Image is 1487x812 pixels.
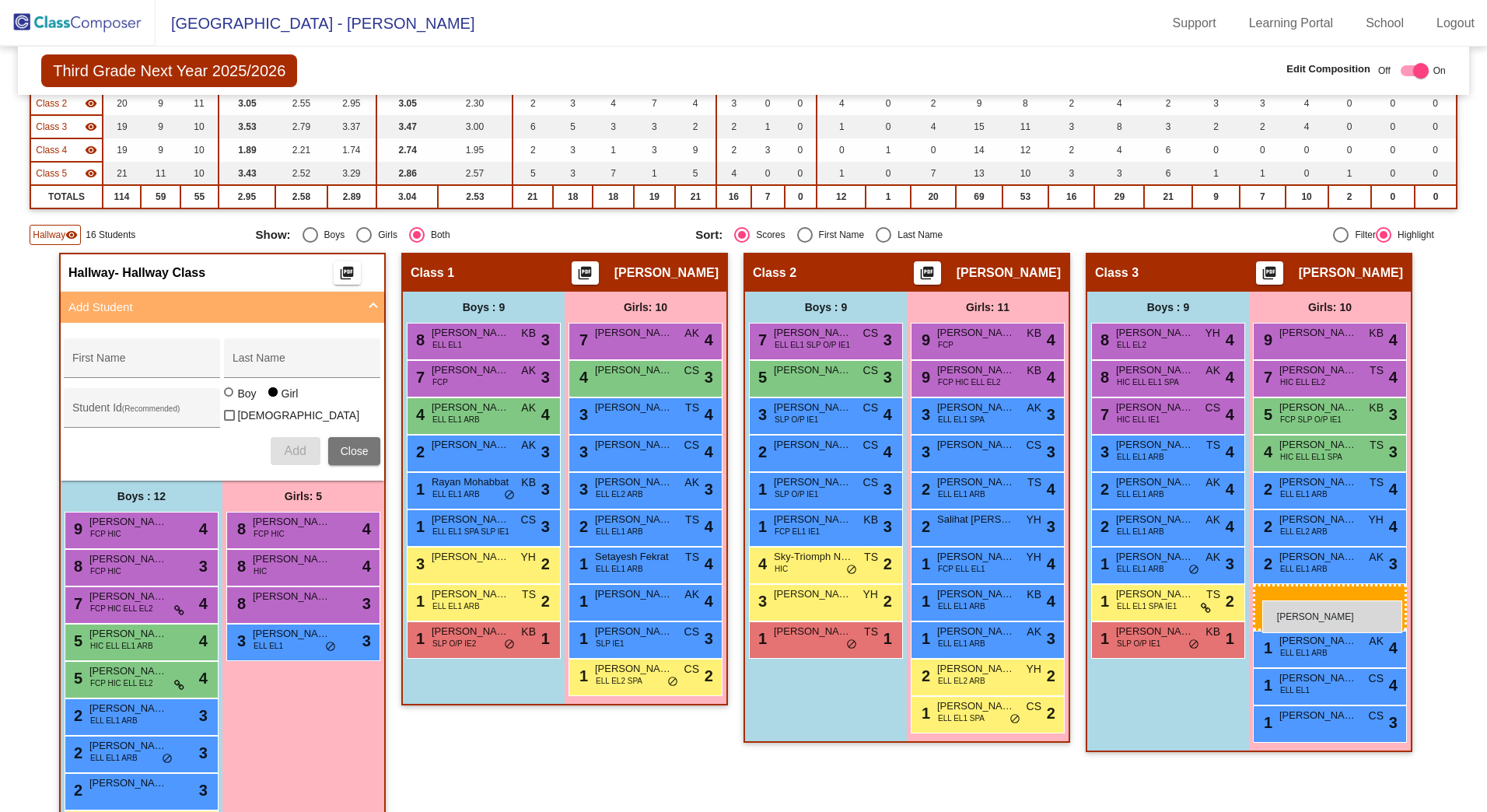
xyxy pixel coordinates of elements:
[541,366,550,389] span: 3
[376,92,438,115] td: 3.05
[1249,292,1411,323] div: Girls: 10
[438,115,512,138] td: 3.00
[1286,162,1328,185] td: 0
[918,369,930,386] span: 9
[1116,362,1194,378] span: [PERSON_NAME] Sebrihant [PERSON_NAME]
[1328,115,1371,138] td: 0
[1286,61,1370,77] span: Edit Composition
[553,162,593,185] td: 3
[275,185,327,208] td: 2.58
[36,120,67,134] span: Class 3
[1328,162,1371,185] td: 1
[1371,115,1415,138] td: 0
[956,115,1002,138] td: 15
[863,325,878,341] span: CS
[1279,325,1357,341] span: [PERSON_NAME]
[432,376,448,388] span: FCP
[938,376,1001,388] span: FCP HIC ELL EL2
[883,366,892,389] span: 3
[1205,362,1220,379] span: AK
[103,92,141,115] td: 20
[883,403,892,426] span: 4
[775,339,850,351] span: ELL EL1 SLP O/P IE1
[918,331,930,348] span: 9
[1048,162,1094,185] td: 3
[1144,138,1192,162] td: 6
[817,185,866,208] td: 12
[30,162,103,185] td: Michelle Mohr - No Class Name
[141,138,180,162] td: 9
[957,265,1061,281] span: [PERSON_NAME]
[684,362,699,379] span: CS
[565,292,726,323] div: Girls: 10
[1094,92,1144,115] td: 4
[785,162,817,185] td: 0
[745,292,907,323] div: Boys : 9
[1094,138,1144,162] td: 4
[1087,292,1249,323] div: Boys : 9
[432,400,509,415] span: [PERSON_NAME]
[1286,92,1328,115] td: 4
[1047,403,1055,426] span: 3
[432,325,509,341] span: [PERSON_NAME]
[1144,92,1192,115] td: 2
[180,185,218,208] td: 55
[911,115,956,138] td: 4
[817,92,866,115] td: 4
[412,406,425,423] span: 4
[1328,185,1371,208] td: 2
[1048,138,1094,162] td: 2
[541,403,550,426] span: 4
[1097,369,1109,386] span: 8
[275,92,327,115] td: 2.55
[521,325,536,341] span: KB
[403,292,565,323] div: Boys : 9
[705,403,713,426] span: 4
[180,115,218,138] td: 10
[593,92,633,115] td: 4
[1002,115,1048,138] td: 11
[86,228,135,242] span: 16 Students
[883,328,892,352] span: 3
[1415,92,1456,115] td: 0
[318,228,345,242] div: Boys
[1205,400,1220,416] span: CS
[716,162,750,185] td: 4
[751,115,785,138] td: 1
[1424,11,1487,36] a: Logout
[1048,185,1094,208] td: 16
[236,386,256,401] div: Boy
[1260,265,1279,287] mat-icon: picture_as_pdf
[1117,376,1179,388] span: HIC ELL EL1 SPA
[866,185,911,208] td: 1
[593,185,633,208] td: 18
[338,265,356,287] mat-icon: picture_as_pdf
[334,261,361,285] button: Print Students Details
[774,362,852,378] span: [PERSON_NAME]
[1144,162,1192,185] td: 6
[341,445,369,457] span: Close
[1240,92,1285,115] td: 3
[412,369,425,386] span: 7
[85,121,97,133] mat-icon: visibility
[634,138,675,162] td: 3
[1280,376,1325,388] span: HIC ELL EL2
[1415,185,1456,208] td: 0
[68,265,115,281] span: Hallway
[1286,115,1328,138] td: 4
[103,115,141,138] td: 19
[141,115,180,138] td: 9
[593,162,633,185] td: 7
[753,265,796,281] span: Class 2
[553,185,593,208] td: 18
[219,162,276,185] td: 3.43
[675,115,716,138] td: 2
[33,228,65,242] span: Hallway
[85,97,97,110] mat-icon: visibility
[595,325,673,341] span: [PERSON_NAME]
[576,265,594,287] mat-icon: picture_as_pdf
[256,227,684,243] mat-radio-group: Select an option
[918,265,936,287] mat-icon: picture_as_pdf
[72,358,212,370] input: First Name
[30,115,103,138] td: Kelsey Arakaki - No Class Name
